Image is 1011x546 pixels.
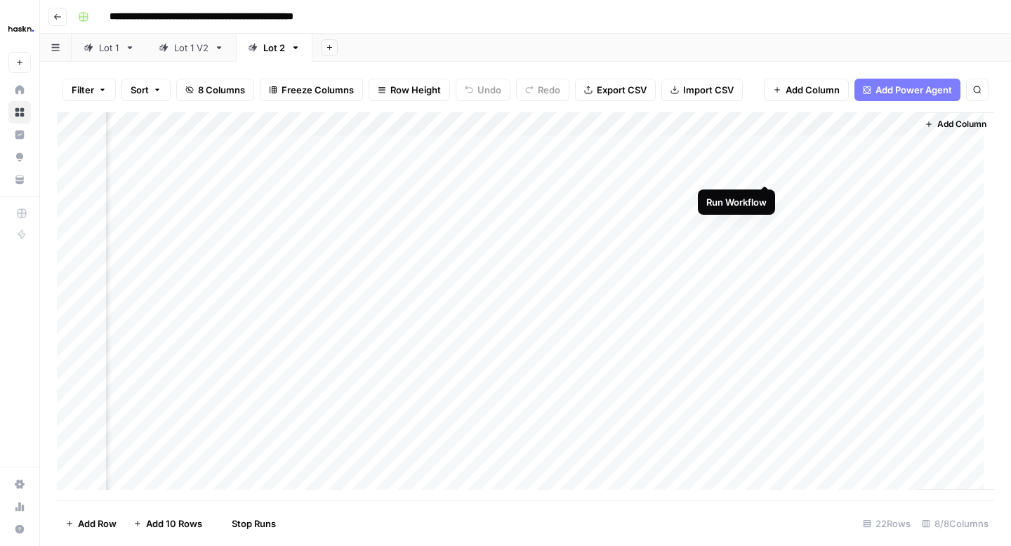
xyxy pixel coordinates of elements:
div: Lot 1 V2 [174,41,209,55]
button: Add Column [764,79,849,101]
div: Lot 2 [263,41,285,55]
button: Redo [516,79,569,101]
button: Add Row [57,512,125,535]
span: Freeze Columns [282,83,354,97]
div: Run Workflow [706,195,767,209]
button: Sort [121,79,171,101]
span: Undo [477,83,501,97]
button: Export CSV [575,79,656,101]
span: Row Height [390,83,441,97]
a: Usage [8,495,31,518]
span: Add Power Agent [875,83,952,97]
button: Add Column [919,115,992,133]
span: Redo [538,83,560,97]
a: Settings [8,473,31,495]
a: Insights [8,124,31,146]
button: 8 Columns [176,79,254,101]
span: Stop Runs [232,517,276,531]
img: Haskn Logo [8,16,34,41]
div: Lot 1 [99,41,119,55]
span: Import CSV [683,83,734,97]
span: 8 Columns [198,83,245,97]
span: Export CSV [597,83,647,97]
button: Workspace: Haskn [8,11,31,46]
button: Stop Runs [211,512,284,535]
button: Row Height [369,79,450,101]
button: Help + Support [8,518,31,540]
button: Filter [62,79,116,101]
span: Filter [72,83,94,97]
a: Browse [8,101,31,124]
a: Lot 2 [236,34,312,62]
button: Add 10 Rows [125,512,211,535]
a: Lot 1 [72,34,147,62]
button: Import CSV [661,79,743,101]
a: Your Data [8,168,31,191]
a: Lot 1 V2 [147,34,236,62]
a: Home [8,79,31,101]
button: Undo [456,79,510,101]
button: Freeze Columns [260,79,363,101]
div: 8/8 Columns [916,512,994,535]
span: Sort [131,83,149,97]
span: Add Column [786,83,840,97]
div: 22 Rows [857,512,916,535]
span: Add 10 Rows [146,517,202,531]
a: Opportunities [8,146,31,168]
span: Add Column [937,118,986,131]
span: Add Row [78,517,117,531]
button: Add Power Agent [854,79,960,101]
